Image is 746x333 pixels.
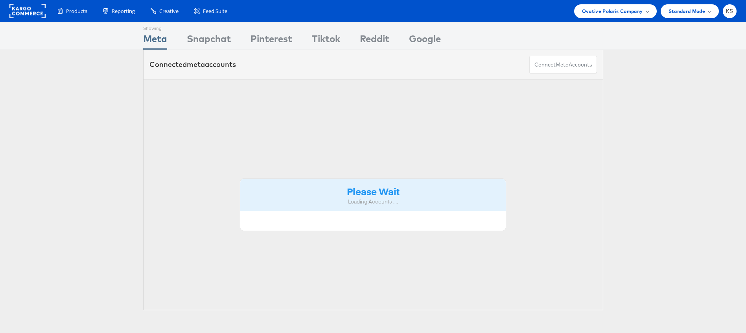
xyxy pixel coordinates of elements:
[669,7,705,15] span: Standard Mode
[360,32,389,50] div: Reddit
[203,7,227,15] span: Feed Suite
[726,9,733,14] span: KS
[66,7,87,15] span: Products
[312,32,340,50] div: Tiktok
[143,22,167,32] div: Showing
[556,61,569,68] span: meta
[246,198,500,205] div: Loading Accounts ....
[582,7,643,15] span: Ovative Polaris Company
[149,59,236,70] div: Connected accounts
[187,32,231,50] div: Snapchat
[112,7,135,15] span: Reporting
[187,60,205,69] span: meta
[347,185,400,198] strong: Please Wait
[251,32,292,50] div: Pinterest
[529,56,597,74] button: ConnectmetaAccounts
[143,32,167,50] div: Meta
[409,32,441,50] div: Google
[159,7,179,15] span: Creative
